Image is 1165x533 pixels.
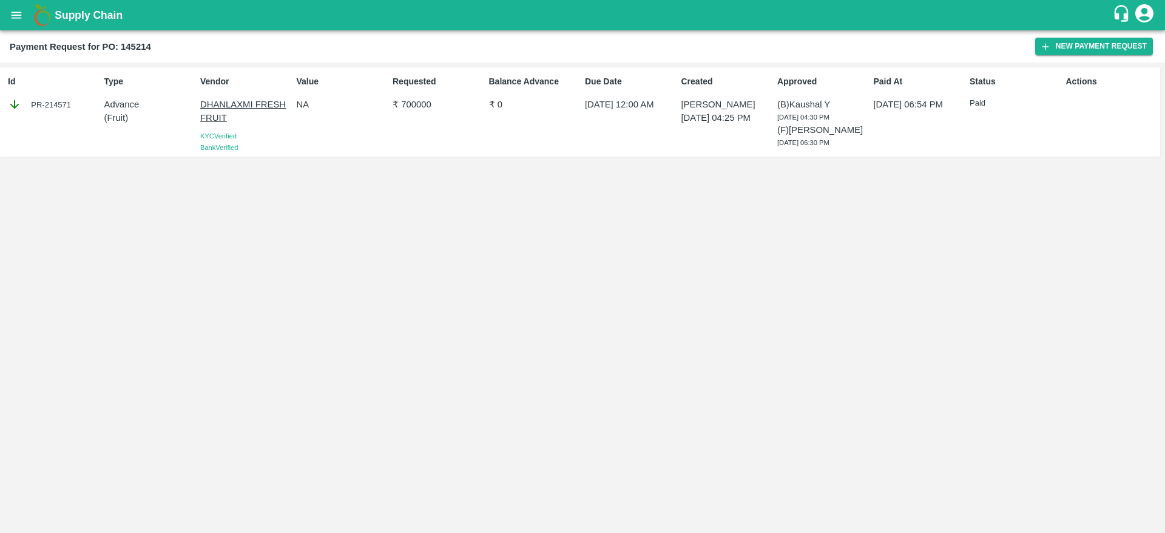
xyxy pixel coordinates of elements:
[585,98,676,111] p: [DATE] 12:00 AM
[200,98,291,125] p: DHANLAXMI FRESH FRUIT
[297,75,388,88] p: Value
[30,3,55,27] img: logo
[104,98,195,111] p: Advance
[970,75,1061,88] p: Status
[55,7,1112,24] a: Supply Chain
[585,75,676,88] p: Due Date
[681,111,772,124] p: [DATE] 04:25 PM
[55,9,123,21] b: Supply Chain
[8,75,99,88] p: Id
[777,75,868,88] p: Approved
[393,98,484,111] p: ₹ 700000
[681,75,772,88] p: Created
[104,111,195,124] p: ( Fruit )
[200,132,237,140] span: KYC Verified
[1066,75,1157,88] p: Actions
[874,75,965,88] p: Paid At
[970,98,1061,109] p: Paid
[297,98,388,111] p: NA
[1112,4,1133,26] div: customer-support
[200,144,238,151] span: Bank Verified
[489,98,580,111] p: ₹ 0
[777,114,829,121] span: [DATE] 04:30 PM
[489,75,580,88] p: Balance Advance
[1133,2,1155,28] div: account of current user
[200,75,291,88] p: Vendor
[104,75,195,88] p: Type
[681,98,772,111] p: [PERSON_NAME]
[393,75,484,88] p: Requested
[1035,38,1153,55] button: New Payment Request
[777,98,868,111] p: (B) Kaushal Y
[777,139,829,146] span: [DATE] 06:30 PM
[8,98,99,111] div: PR-214571
[2,1,30,29] button: open drawer
[10,42,151,52] b: Payment Request for PO: 145214
[777,123,868,137] p: (F) [PERSON_NAME]
[874,98,965,111] p: [DATE] 06:54 PM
